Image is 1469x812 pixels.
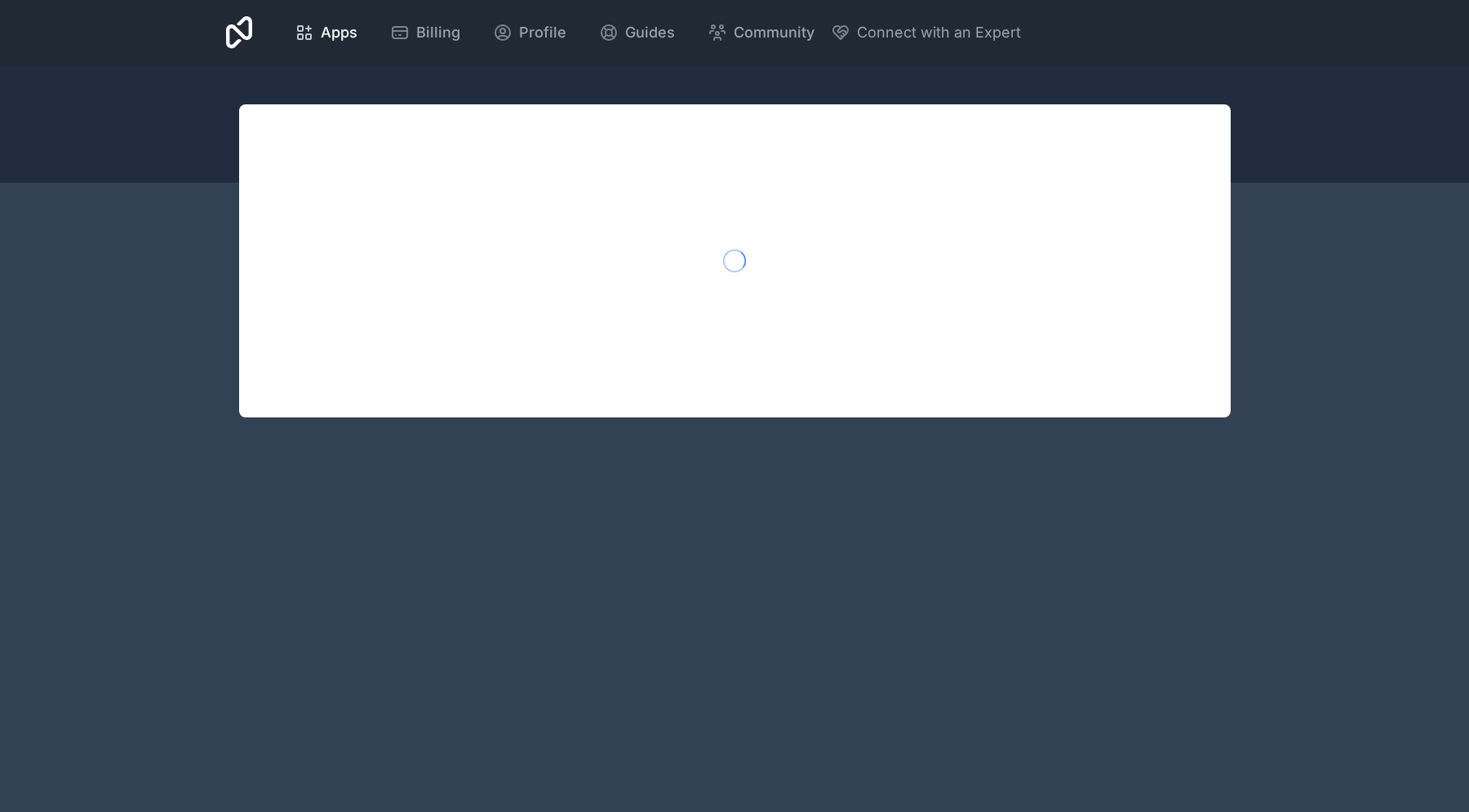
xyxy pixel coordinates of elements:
[586,15,688,51] a: Guides
[480,15,579,51] a: Profile
[695,15,828,51] a: Community
[857,21,1021,44] span: Connect with an Expert
[625,21,675,44] span: Guides
[416,21,460,44] span: Billing
[734,21,814,44] span: Community
[519,21,566,44] span: Profile
[831,21,1021,44] button: Connect with an Expert
[282,15,371,51] a: Apps
[377,15,473,51] a: Billing
[321,21,357,44] span: Apps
